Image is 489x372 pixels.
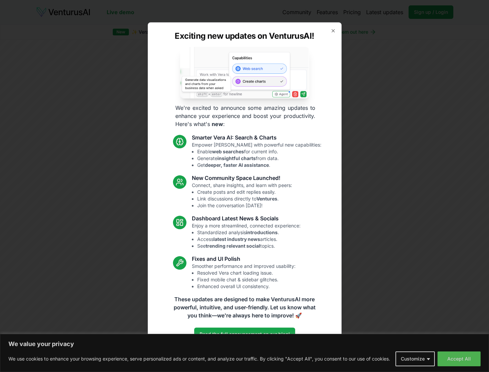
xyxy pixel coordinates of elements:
[197,149,321,155] li: Enable for current info.
[197,189,292,196] li: Create posts and edit replies easily.
[192,263,295,290] p: Smoother performance and improved usability:
[197,277,295,283] li: Fixed mobile chat & sidebar glitches.
[256,196,277,202] strong: Ventures
[197,283,295,290] li: Enhanced overall UI consistency.
[192,134,321,142] h3: Smarter Vera AI: Search & Charts
[175,31,314,41] h2: Exciting new updates on VenturusAI!
[197,236,301,243] li: Access articles.
[192,142,321,169] p: Empower [PERSON_NAME] with powerful new capabilities:
[197,270,295,277] li: Resolved Vera chart loading issue.
[206,243,260,249] strong: trending relevant social
[180,47,309,98] img: Vera AI
[194,328,295,341] a: Read the full announcement on our blog!
[197,196,292,203] li: Link discussions directly to .
[197,243,301,250] li: See topics.
[212,149,244,155] strong: web searches
[213,237,260,242] strong: latest industry news
[205,162,269,168] strong: deeper, faster AI assistance
[169,296,320,320] p: These updates are designed to make VenturusAI more powerful, intuitive, and user-friendly. Let us...
[192,223,301,250] p: Enjoy a more streamlined, connected experience:
[197,162,321,169] li: Get .
[192,174,292,182] h3: New Community Space Launched!
[192,255,295,263] h3: Fixes and UI Polish
[192,182,292,209] p: Connect, share insights, and learn with peers:
[170,104,321,128] p: We're excited to announce some amazing updates to enhance your experience and boost your producti...
[212,121,223,128] strong: new
[246,230,278,236] strong: introductions
[217,156,256,161] strong: insightful charts
[197,229,301,236] li: Standardized analysis .
[197,203,292,209] li: Join the conversation [DATE]!
[192,215,301,223] h3: Dashboard Latest News & Socials
[197,155,321,162] li: Generate from data.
